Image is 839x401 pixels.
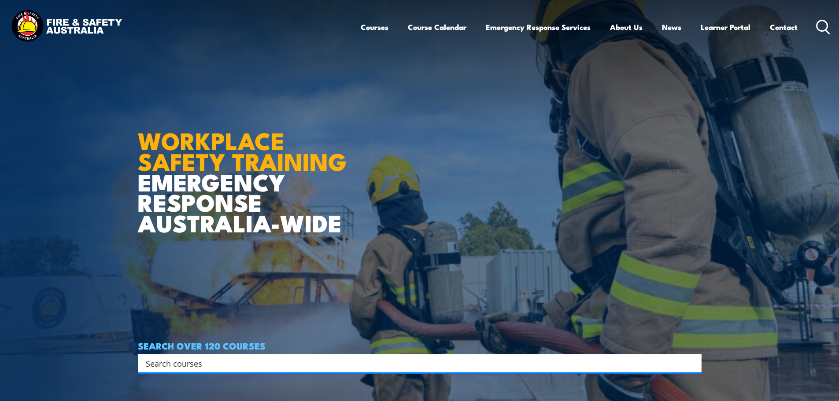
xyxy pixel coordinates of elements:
[408,15,466,39] a: Course Calendar
[138,108,353,233] h1: EMERGENCY RESPONSE AUSTRALIA-WIDE
[148,357,684,369] form: Search form
[138,121,347,179] strong: WORKPLACE SAFETY TRAINING
[361,15,388,39] a: Courses
[770,15,798,39] a: Contact
[701,15,750,39] a: Learner Portal
[146,357,682,370] input: Search input
[610,15,643,39] a: About Us
[138,341,702,350] h4: SEARCH OVER 120 COURSES
[686,357,699,369] button: Search magnifier button
[486,15,591,39] a: Emergency Response Services
[662,15,681,39] a: News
